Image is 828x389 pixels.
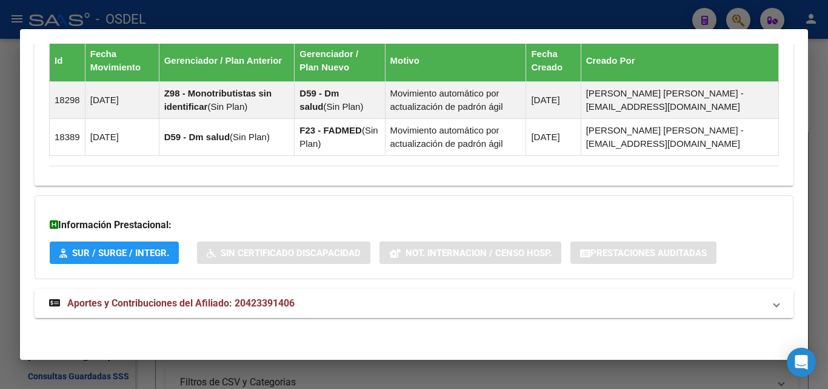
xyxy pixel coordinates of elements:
[406,248,552,259] span: Not. Internacion / Censo Hosp.
[67,297,295,309] span: Aportes y Contribuciones del Afiliado: 20423391406
[581,40,778,82] th: Creado Por
[164,88,272,112] strong: Z98 - Monotributistas sin identificar
[299,125,362,135] strong: F23 - FADMED
[50,40,85,82] th: Id
[327,101,361,112] span: Sin Plan
[570,242,716,264] button: Prestaciones Auditadas
[526,40,581,82] th: Fecha Creado
[299,88,339,112] strong: D59 - Dm salud
[233,132,267,142] span: Sin Plan
[210,101,244,112] span: Sin Plan
[221,248,361,259] span: Sin Certificado Discapacidad
[159,82,295,119] td: ( )
[85,40,159,82] th: Fecha Movimiento
[85,119,159,156] td: [DATE]
[50,82,85,119] td: 18298
[385,119,526,156] td: Movimiento automático por actualización de padrón ágil
[295,119,385,156] td: ( )
[526,119,581,156] td: [DATE]
[35,289,793,318] mat-expansion-panel-header: Aportes y Contribuciones del Afiliado: 20423391406
[50,242,179,264] button: SUR / SURGE / INTEGR.
[159,40,295,82] th: Gerenciador / Plan Anterior
[159,119,295,156] td: ( )
[379,242,561,264] button: Not. Internacion / Censo Hosp.
[50,218,778,232] h3: Información Prestacional:
[590,248,707,259] span: Prestaciones Auditadas
[197,242,370,264] button: Sin Certificado Discapacidad
[787,348,816,377] div: Open Intercom Messenger
[85,82,159,119] td: [DATE]
[295,82,385,119] td: ( )
[295,40,385,82] th: Gerenciador / Plan Nuevo
[72,248,169,259] span: SUR / SURGE / INTEGR.
[385,40,526,82] th: Motivo
[526,82,581,119] td: [DATE]
[581,119,778,156] td: [PERSON_NAME] [PERSON_NAME] - [EMAIL_ADDRESS][DOMAIN_NAME]
[385,82,526,119] td: Movimiento automático por actualización de padrón ágil
[581,82,778,119] td: [PERSON_NAME] [PERSON_NAME] - [EMAIL_ADDRESS][DOMAIN_NAME]
[50,119,85,156] td: 18389
[164,132,230,142] strong: D59 - Dm salud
